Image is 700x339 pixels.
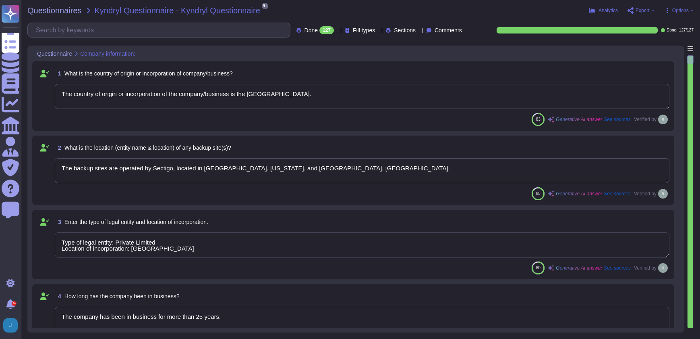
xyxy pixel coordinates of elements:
span: How long has the company been in business? [64,293,180,299]
span: Enter the type of legal entity and location of incorporation. [64,219,208,225]
img: user [658,189,668,199]
span: See sources [604,191,631,196]
img: user [658,115,668,124]
textarea: The backup sites are operated by Sectigo, located in [GEOGRAPHIC_DATA], [US_STATE], and [GEOGRAPH... [55,158,669,183]
span: Analytics [599,8,618,13]
span: Comments [435,27,462,33]
span: Company information: [80,51,135,56]
div: 127 [319,26,334,34]
button: user [2,316,23,334]
span: See sources [604,117,631,122]
span: Done [304,27,318,33]
img: user [658,263,668,273]
span: Options [672,8,689,13]
img: user [3,318,18,333]
span: Sections [394,27,416,33]
span: Kyndryl Questionnaire - Kyndryl Questionnaire [95,6,260,15]
span: Done: [667,28,677,32]
textarea: Type of legal entity: Private Limited Location of incorporation: [GEOGRAPHIC_DATA] [55,232,669,257]
span: What is the country of origin or incorporation of company/business? [64,70,233,77]
button: Analytics [589,7,618,14]
span: Generative AI answer [556,117,602,122]
textarea: The country of origin or incorporation of the company/business is the [GEOGRAPHIC_DATA]. [55,84,669,109]
span: Export [636,8,650,13]
span: Questionnaires [27,6,82,15]
div: 9+ [12,301,17,306]
span: 85 [536,191,541,196]
span: 2 [55,145,61,151]
span: 9+ [262,3,268,9]
span: 127 / 127 [679,28,694,32]
input: Search by keywords [32,23,290,37]
span: 4 [55,293,61,299]
span: Questionnaire [37,51,72,56]
span: 1 [55,71,61,76]
span: Verified by [634,266,657,270]
span: 3 [55,219,61,225]
span: 80 [536,266,541,270]
span: Verified by [634,191,657,196]
span: Fill types [353,27,375,33]
span: See sources [604,266,631,270]
span: Generative AI answer [556,266,602,270]
span: 83 [536,117,541,121]
textarea: The company has been in business for more than 25 years. [55,307,669,332]
span: What is the location (entity name & location) of any backup site(s)? [64,144,231,151]
span: Generative AI answer [556,191,602,196]
span: Verified by [634,117,657,122]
